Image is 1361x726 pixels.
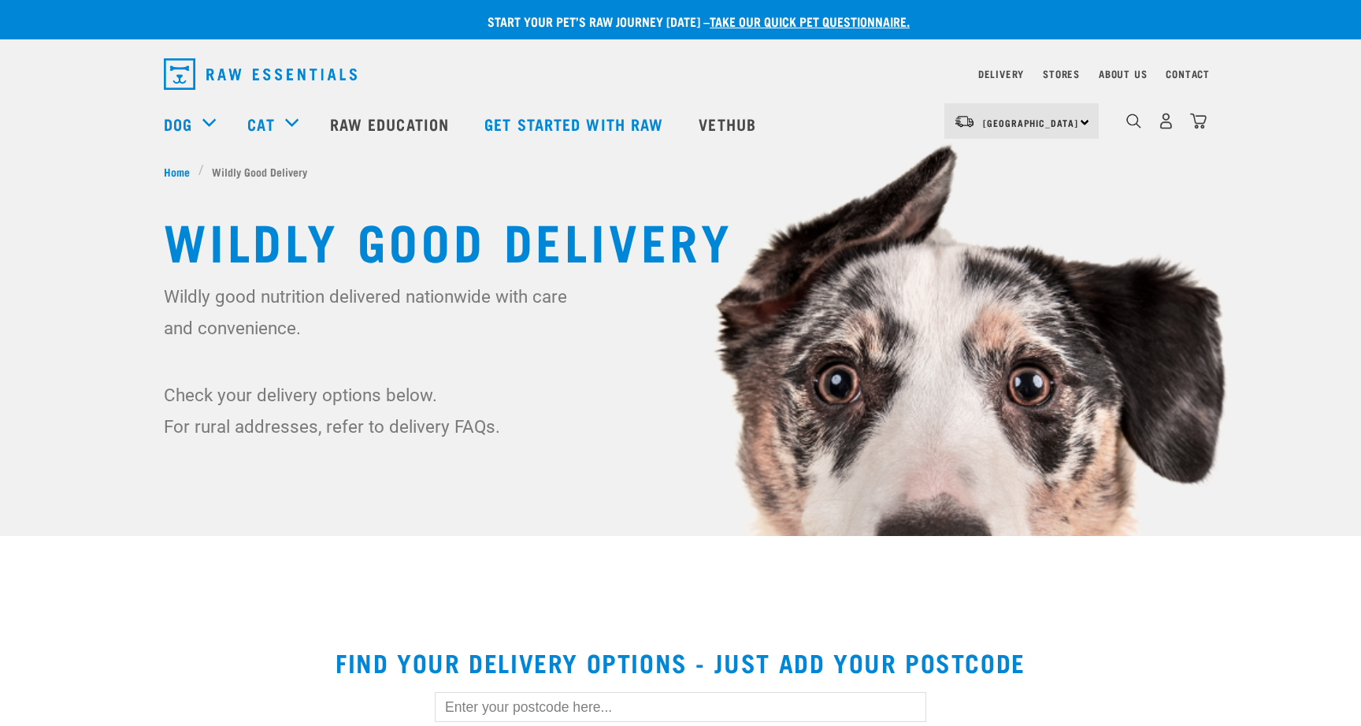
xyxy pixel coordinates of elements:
[1099,71,1147,76] a: About Us
[1190,113,1207,129] img: home-icon@2x.png
[247,112,274,136] a: Cat
[164,163,198,180] a: Home
[164,58,357,90] img: Raw Essentials Logo
[1043,71,1080,76] a: Stores
[1166,71,1210,76] a: Contact
[469,92,683,155] a: Get started with Raw
[164,112,192,136] a: Dog
[314,92,469,155] a: Raw Education
[151,52,1210,96] nav: dropdown navigation
[954,114,975,128] img: van-moving.png
[19,648,1342,676] h2: Find your delivery options - just add your postcode
[710,17,910,24] a: take our quick pet questionnaire.
[164,379,577,442] p: Check your delivery options below. For rural addresses, refer to delivery FAQs.
[1158,113,1174,129] img: user.png
[983,120,1078,125] span: [GEOGRAPHIC_DATA]
[1126,114,1141,128] img: home-icon-1@2x.png
[164,211,1197,268] h1: Wildly Good Delivery
[164,281,577,344] p: Wildly good nutrition delivered nationwide with care and convenience.
[683,92,776,155] a: Vethub
[435,692,926,722] input: Enter your postcode here...
[164,163,190,180] span: Home
[978,71,1024,76] a: Delivery
[164,163,1197,180] nav: breadcrumbs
